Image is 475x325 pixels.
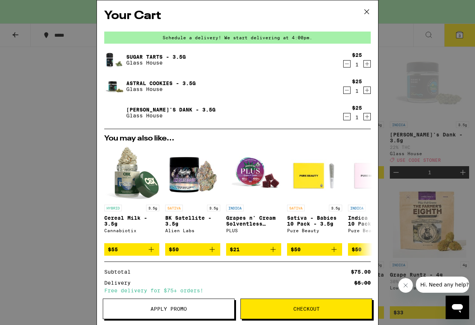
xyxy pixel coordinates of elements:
[398,278,413,293] iframe: Close message
[352,78,362,84] div: $25
[446,296,469,319] iframe: Button to launch messaging window
[104,215,159,227] p: Cereal Milk - 3.5g
[226,215,281,227] p: Grapes n' Cream Solventless Gummies
[126,86,196,92] p: Glass House
[348,215,403,227] p: Indica - Babies 10 Pack - 3.5g
[363,87,371,94] button: Increment
[343,60,351,67] button: Decrement
[104,280,136,285] div: Delivery
[104,102,125,123] img: Hank's Dank - 3.5g
[348,146,403,243] a: Open page for Indica - Babies 10 Pack - 3.5g from Pure Beauty
[104,50,125,70] img: Sugar Tarts - 3.5g
[104,146,159,201] img: Cannabiotix - Cereal Milk - 3.5g
[291,247,301,252] span: $50
[108,247,118,252] span: $55
[240,299,372,319] button: Checkout
[104,269,136,274] div: Subtotal
[287,243,342,256] button: Add to bag
[352,247,362,252] span: $50
[126,60,186,66] p: Glass House
[343,113,351,120] button: Decrement
[287,146,342,201] img: Pure Beauty - Sativa - Babies 10 Pack - 3.5g
[104,146,159,243] a: Open page for Cereal Milk - 3.5g from Cannabiotix
[348,205,366,211] p: INDICA
[293,306,320,311] span: Checkout
[104,135,371,142] h2: You may also like...
[352,105,362,111] div: $25
[165,243,220,256] button: Add to bag
[207,205,220,211] p: 3.5g
[287,146,342,243] a: Open page for Sativa - Babies 10 Pack - 3.5g from Pure Beauty
[226,146,281,201] img: PLUS - Grapes n' Cream Solventless Gummies
[165,205,183,211] p: SATIVA
[287,205,305,211] p: SATIVA
[363,60,371,67] button: Increment
[103,299,235,319] button: Apply Promo
[352,52,362,58] div: $25
[343,87,351,94] button: Decrement
[352,88,362,94] div: 1
[287,215,342,227] p: Sativa - Babies 10 Pack - 3.5g
[126,80,196,86] a: Astral Cookies - 3.5g
[146,205,159,211] p: 3.5g
[352,114,362,120] div: 1
[165,228,220,233] div: Alien Labs
[226,228,281,233] div: PLUS
[416,277,469,293] iframe: Message from company
[104,228,159,233] div: Cannabiotix
[104,32,371,44] div: Schedule a delivery! We start delivering at 4:00pm.
[348,228,403,233] div: Pure Beauty
[104,76,125,96] img: Astral Cookies - 3.5g
[104,8,371,24] h2: Your Cart
[165,215,220,227] p: BK Satellite - 3.5g
[126,54,186,60] a: Sugar Tarts - 3.5g
[348,243,403,256] button: Add to bag
[348,146,403,201] img: Pure Beauty - Indica - Babies 10 Pack - 3.5g
[126,113,215,118] p: Glass House
[226,243,281,256] button: Add to bag
[165,146,220,243] a: Open page for BK Satellite - 3.5g from Alien Labs
[329,205,342,211] p: 3.5g
[104,288,371,293] div: Free delivery for $75+ orders!
[351,269,371,274] div: $75.00
[363,113,371,120] button: Increment
[352,62,362,67] div: 1
[287,228,342,233] div: Pure Beauty
[226,205,244,211] p: INDICA
[230,247,240,252] span: $21
[354,280,371,285] div: $5.00
[169,247,179,252] span: $50
[165,146,220,201] img: Alien Labs - BK Satellite - 3.5g
[126,107,215,113] a: [PERSON_NAME]'s Dank - 3.5g
[104,243,159,256] button: Add to bag
[151,306,187,311] span: Apply Promo
[226,146,281,243] a: Open page for Grapes n' Cream Solventless Gummies from PLUS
